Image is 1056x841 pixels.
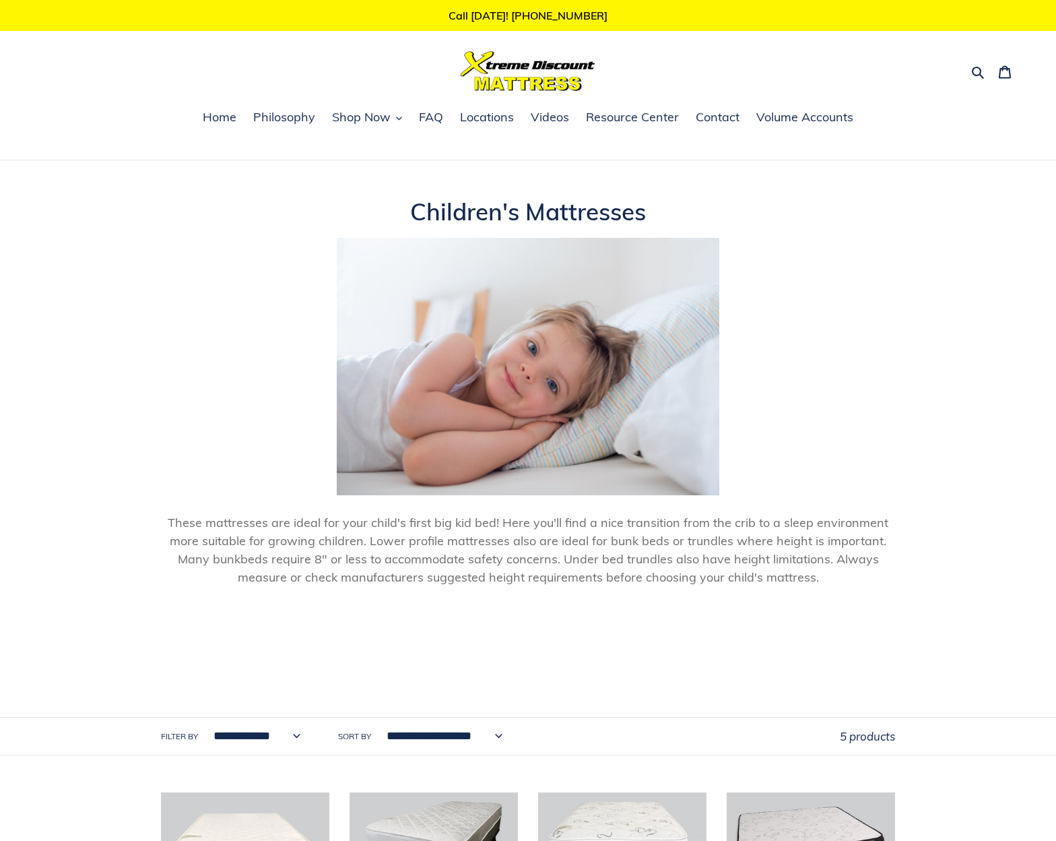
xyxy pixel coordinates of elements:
[586,109,679,125] span: Resource Center
[419,109,443,125] span: FAQ
[338,730,371,743] label: Sort by
[332,109,391,125] span: Shop Now
[696,109,739,125] span: Contact
[579,108,686,128] a: Resource Center
[196,108,243,128] a: Home
[461,51,595,91] img: Xtreme Discount Mattress
[531,109,569,125] span: Videos
[325,108,409,128] button: Shop Now
[460,109,514,125] span: Locations
[750,108,860,128] a: Volume Accounts
[246,108,322,128] a: Philosophy
[412,108,450,128] a: FAQ
[203,109,236,125] span: Home
[161,513,895,586] p: These mattresses are ideal for your child's first big kid bed! Here you'll find a nice transition...
[524,108,576,128] a: Videos
[840,729,895,743] span: 5 products
[689,108,746,128] a: Contact
[410,197,646,226] span: Children's Mattresses
[253,109,315,125] span: Philosophy
[161,730,198,743] label: Filter by
[453,108,521,128] a: Locations
[756,109,853,125] span: Volume Accounts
